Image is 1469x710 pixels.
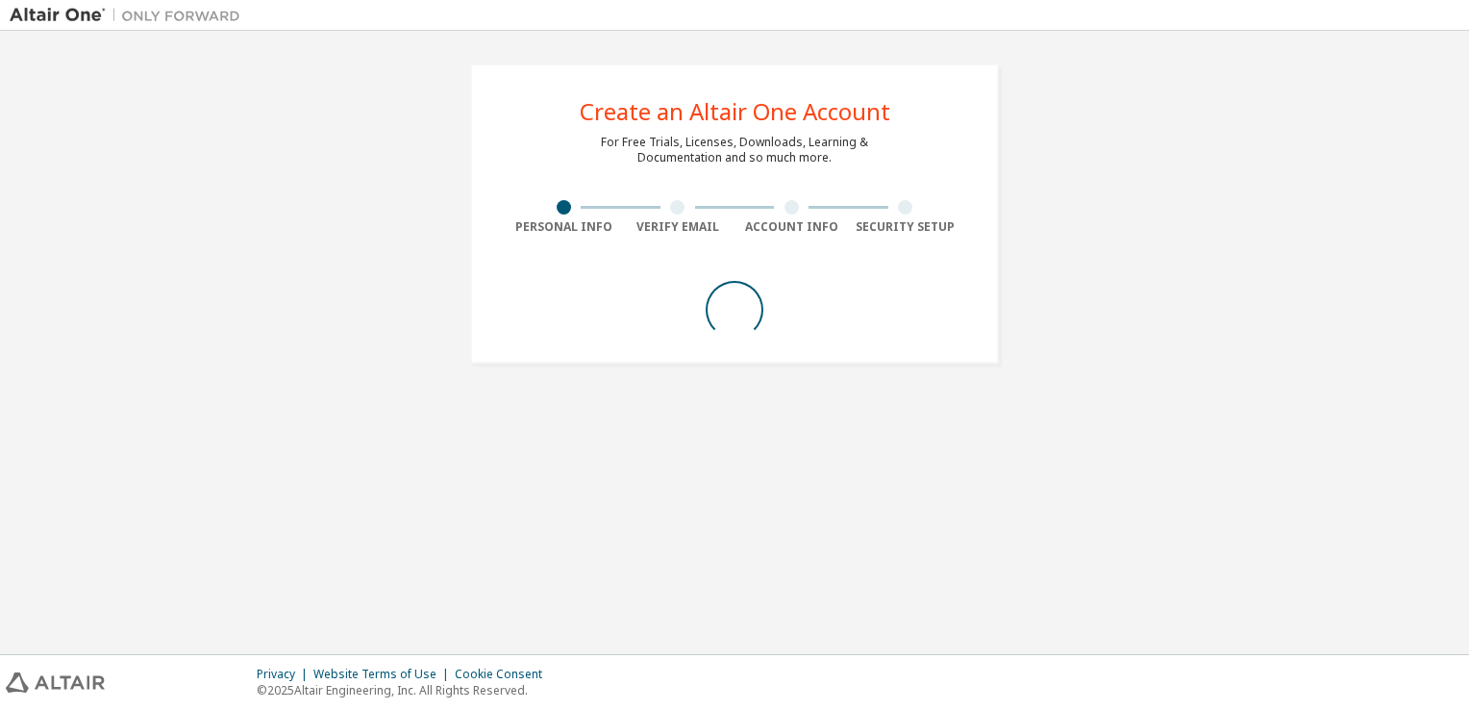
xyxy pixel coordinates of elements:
[580,100,890,123] div: Create an Altair One Account
[257,667,313,682] div: Privacy
[455,667,554,682] div: Cookie Consent
[6,672,105,693] img: altair_logo.svg
[10,6,250,25] img: Altair One
[507,219,621,235] div: Personal Info
[734,219,849,235] div: Account Info
[849,219,963,235] div: Security Setup
[313,667,455,682] div: Website Terms of Use
[601,135,868,165] div: For Free Trials, Licenses, Downloads, Learning & Documentation and so much more.
[621,219,735,235] div: Verify Email
[257,682,554,698] p: © 2025 Altair Engineering, Inc. All Rights Reserved.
